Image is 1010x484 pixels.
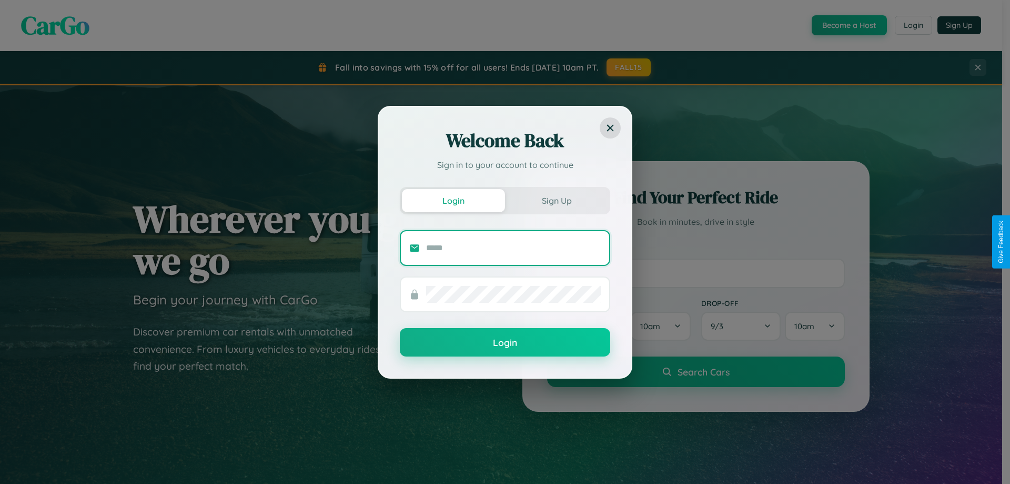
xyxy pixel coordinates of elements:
[400,159,610,171] p: Sign in to your account to continue
[400,128,610,153] h2: Welcome Back
[505,189,608,212] button: Sign Up
[997,221,1005,263] div: Give Feedback
[402,189,505,212] button: Login
[400,328,610,357] button: Login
